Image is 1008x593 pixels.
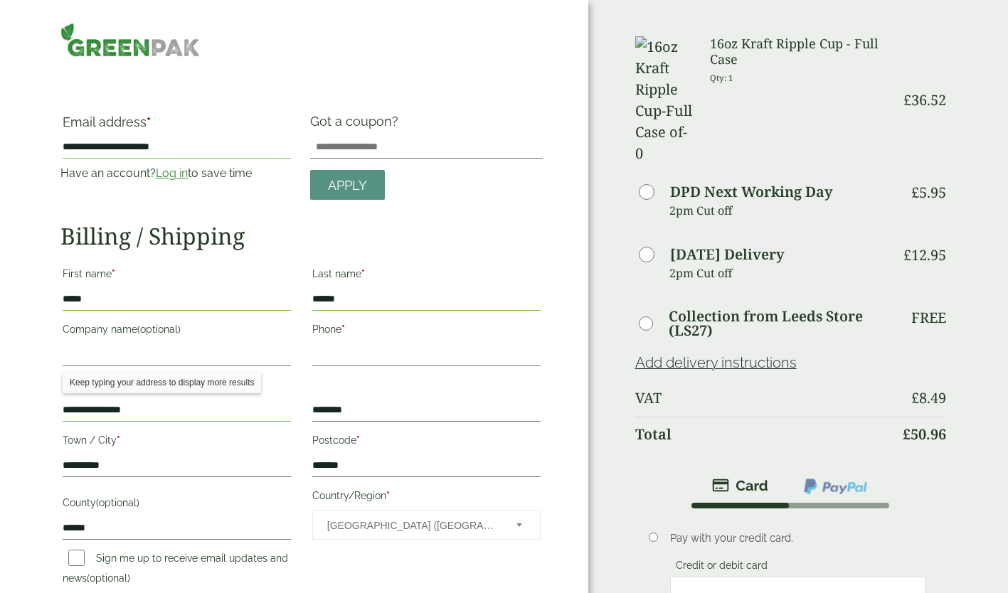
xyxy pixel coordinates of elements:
[328,178,367,193] span: Apply
[137,324,181,335] span: (optional)
[903,90,946,109] bdi: 36.52
[112,268,115,279] abbr: required
[63,493,291,517] label: County
[903,245,911,265] span: £
[68,550,85,566] input: Sign me up to receive email updates and news(optional)
[356,434,360,446] abbr: required
[87,572,130,584] span: (optional)
[710,36,893,67] h3: 16oz Kraft Ripple Cup - Full Case
[327,511,497,540] span: United Kingdom (UK)
[312,264,541,288] label: Last name
[63,116,291,136] label: Email address
[669,262,893,284] p: 2pm Cut off
[341,324,345,335] abbr: required
[63,372,261,393] div: Keep typing your address to display more results
[670,185,832,199] label: DPD Next Working Day
[63,430,291,454] label: Town / City
[903,424,911,444] span: £
[911,388,919,407] span: £
[312,319,541,343] label: Phone
[96,497,139,508] span: (optional)
[911,183,946,202] bdi: 5.95
[903,90,911,109] span: £
[60,165,293,182] p: Have an account? to save time
[312,486,541,510] label: Country/Region
[386,490,390,501] abbr: required
[117,434,120,446] abbr: required
[710,73,733,83] small: Qty: 1
[903,245,946,265] bdi: 12.95
[635,36,694,164] img: 16oz Kraft Ripple Cup-Full Case of-0
[635,417,893,452] th: Total
[310,114,404,136] label: Got a coupon?
[63,319,291,343] label: Company name
[361,268,365,279] abbr: required
[63,264,291,288] label: First name
[911,183,919,202] span: £
[310,170,385,201] a: Apply
[903,424,946,444] bdi: 50.96
[670,247,784,262] label: [DATE] Delivery
[635,354,797,371] a: Add delivery instructions
[156,166,188,180] a: Log in
[312,430,541,454] label: Postcode
[60,223,543,250] h2: Billing / Shipping
[669,309,893,338] label: Collection from Leeds Store (LS27)
[911,388,946,407] bdi: 8.49
[147,114,151,129] abbr: required
[669,200,893,221] p: 2pm Cut off
[635,381,893,415] th: VAT
[60,23,200,57] img: GreenPak Supplies
[911,309,946,326] p: Free
[63,552,288,588] label: Sign me up to receive email updates and news
[312,510,541,540] span: Country/Region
